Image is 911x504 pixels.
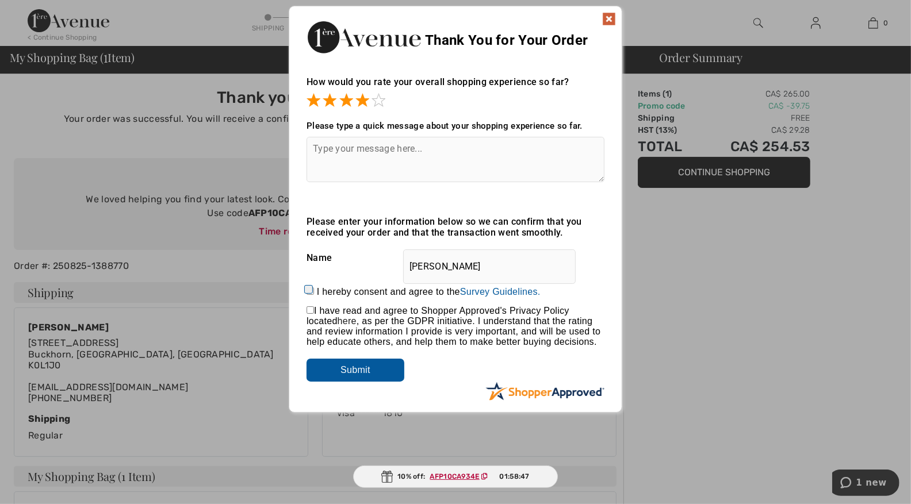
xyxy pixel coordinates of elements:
img: Thank You for Your Order [307,18,422,56]
a: here [338,316,357,326]
ins: AFP10CA934E [430,472,480,480]
img: Gift.svg [381,471,393,483]
div: Name [307,244,604,272]
div: How would you rate your overall shopping experience so far? [307,65,604,109]
span: 1 new [24,8,55,18]
div: Please type a quick message about your shopping experience so far. [307,121,604,131]
div: Please enter your information below so we can confirm that you received your order and that the t... [307,216,604,238]
div: 10% off: [353,465,558,488]
a: Survey Guidelines. [460,287,541,297]
span: I have read and agree to Shopper Approved's Privacy Policy located , as per the GDPR initiative. ... [307,306,600,347]
input: Submit [307,359,404,382]
span: 01:58:47 [499,471,529,482]
span: Thank You for Your Order [425,32,588,48]
label: I hereby consent and agree to the [317,287,541,297]
img: x [602,12,616,26]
